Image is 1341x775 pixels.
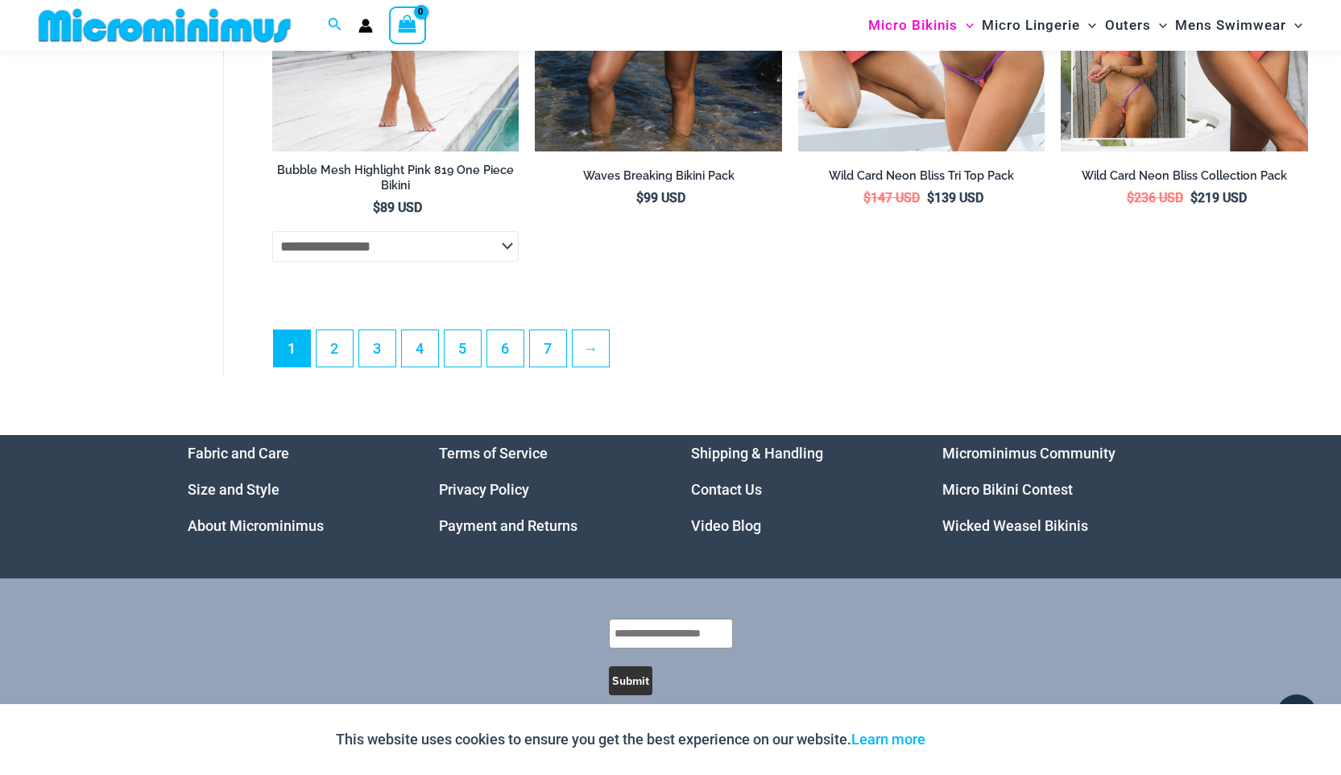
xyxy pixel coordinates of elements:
aside: Footer Widget 4 [942,435,1154,544]
h2: Waves Breaking Bikini Pack [535,168,782,184]
span: Mens Swimwear [1175,5,1286,46]
span: Outers [1105,5,1151,46]
a: Shipping & Handling [691,445,823,462]
bdi: 236 USD [1127,190,1183,205]
a: Account icon link [358,19,373,33]
span: Menu Toggle [1080,5,1096,46]
a: Page 5 [445,330,481,367]
a: Microminimus Community [942,445,1115,462]
bdi: 147 USD [863,190,920,205]
span: $ [927,190,934,205]
nav: Menu [942,435,1154,544]
a: Search icon link [328,15,342,35]
span: $ [636,190,644,205]
p: This website uses cookies to ensure you get the best experience on our website. [336,727,925,752]
nav: Menu [439,435,651,544]
a: → [573,330,609,367]
a: Page 2 [317,330,353,367]
aside: Footer Widget 1 [188,435,399,544]
a: View Shopping Cart, empty [389,6,426,44]
span: $ [1190,190,1198,205]
a: Privacy Policy [439,481,529,498]
aside: Footer Widget 3 [691,435,903,544]
a: Page 7 [530,330,566,367]
span: Menu Toggle [958,5,974,46]
span: $ [1127,190,1134,205]
a: Terms of Service [439,445,548,462]
a: About Microminimus [188,517,324,534]
aside: Footer Widget 2 [439,435,651,544]
nav: Menu [691,435,903,544]
span: Menu Toggle [1286,5,1302,46]
a: Page 6 [487,330,524,367]
a: Payment and Returns [439,517,577,534]
span: Menu Toggle [1151,5,1167,46]
nav: Product Pagination [272,329,1308,376]
span: Micro Lingerie [982,5,1080,46]
bdi: 139 USD [927,190,983,205]
a: Micro BikinisMenu ToggleMenu Toggle [864,5,978,46]
h2: Wild Card Neon Bliss Tri Top Pack [798,168,1045,184]
span: $ [373,200,380,215]
a: Contact Us [691,481,762,498]
a: Waves Breaking Bikini Pack [535,168,782,189]
a: Micro LingerieMenu ToggleMenu Toggle [978,5,1100,46]
a: Page 3 [359,330,395,367]
img: MM SHOP LOGO FLAT [32,7,297,44]
h2: Wild Card Neon Bliss Collection Pack [1061,168,1308,184]
h2: Bubble Mesh Highlight Pink 819 One Piece Bikini [272,163,519,193]
button: Accept [937,720,1006,759]
bdi: 219 USD [1190,190,1247,205]
bdi: 99 USD [636,190,685,205]
span: $ [863,190,871,205]
a: Learn more [851,731,925,748]
bdi: 89 USD [373,200,422,215]
a: OutersMenu ToggleMenu Toggle [1101,5,1171,46]
a: Page 4 [402,330,438,367]
a: Mens SwimwearMenu ToggleMenu Toggle [1171,5,1306,46]
span: Micro Bikinis [868,5,958,46]
span: Page 1 [274,330,310,367]
a: Size and Style [188,481,279,498]
nav: Site Navigation [862,2,1309,48]
a: Fabric and Care [188,445,289,462]
a: Bubble Mesh Highlight Pink 819 One Piece Bikini [272,163,519,199]
a: Wicked Weasel Bikinis [942,517,1088,534]
a: Video Blog [691,517,761,534]
a: Wild Card Neon Bliss Collection Pack [1061,168,1308,189]
a: Micro Bikini Contest [942,481,1073,498]
a: Wild Card Neon Bliss Tri Top Pack [798,168,1045,189]
button: Submit [609,666,652,695]
nav: Menu [188,435,399,544]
